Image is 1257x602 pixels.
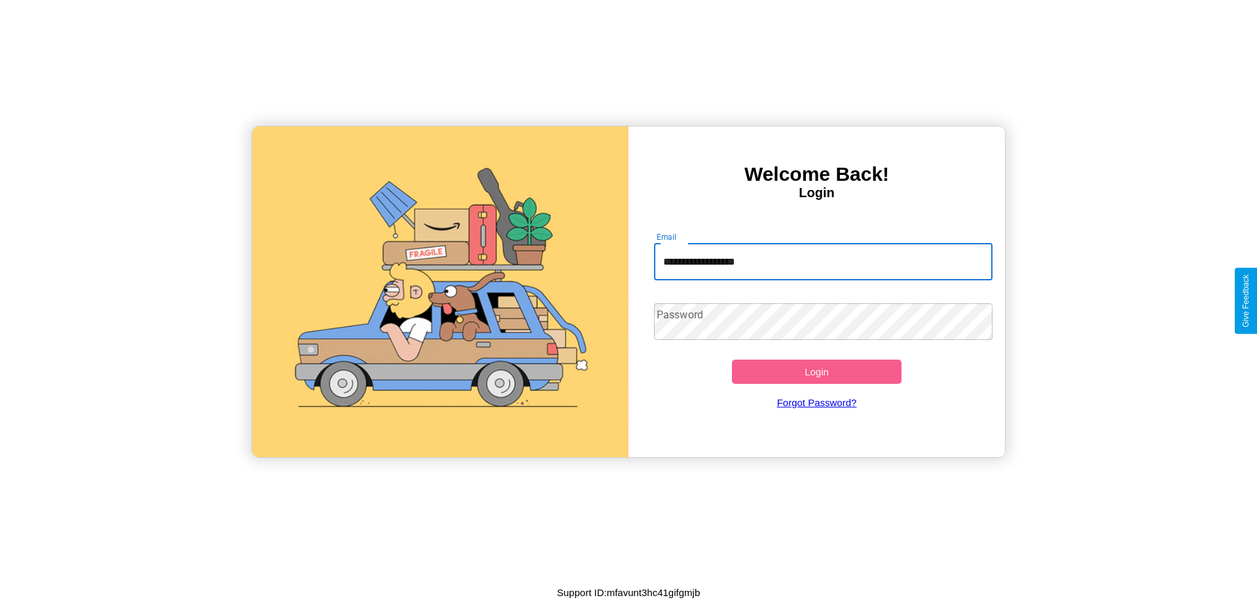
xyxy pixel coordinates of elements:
[647,384,987,421] a: Forgot Password?
[732,360,902,384] button: Login
[628,163,1005,185] h3: Welcome Back!
[628,185,1005,200] h4: Login
[1241,274,1250,328] div: Give Feedback
[252,126,628,457] img: gif
[557,584,700,601] p: Support ID: mfavunt3hc41gifgmjb
[657,231,677,242] label: Email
